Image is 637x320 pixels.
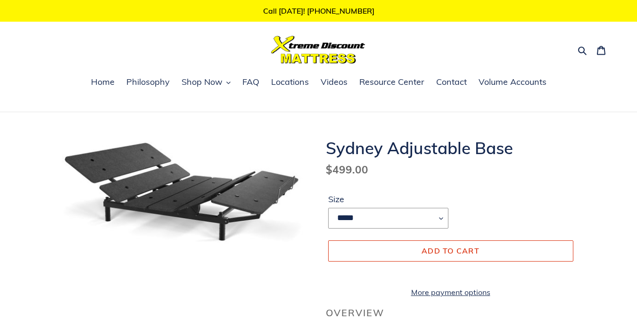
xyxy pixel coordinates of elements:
span: Contact [436,76,467,88]
button: Add to cart [328,240,573,261]
span: Home [91,76,115,88]
span: Videos [321,76,347,88]
a: Locations [266,75,314,90]
span: $499.00 [326,163,368,176]
a: FAQ [238,75,264,90]
span: Locations [271,76,309,88]
span: FAQ [242,76,259,88]
h1: Sydney Adjustable Base [326,138,576,158]
span: Resource Center [359,76,424,88]
button: Shop Now [177,75,235,90]
a: Home [86,75,119,90]
span: Shop Now [182,76,223,88]
span: Philosophy [126,76,170,88]
a: More payment options [328,287,573,298]
a: Volume Accounts [474,75,551,90]
span: Add to cart [422,246,480,255]
img: Xtreme Discount Mattress [271,36,365,64]
h2: Overview [326,307,576,319]
a: Resource Center [355,75,429,90]
label: Size [328,193,448,205]
a: Contact [431,75,472,90]
span: Volume Accounts [479,76,546,88]
a: Philosophy [122,75,174,90]
a: Videos [316,75,352,90]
